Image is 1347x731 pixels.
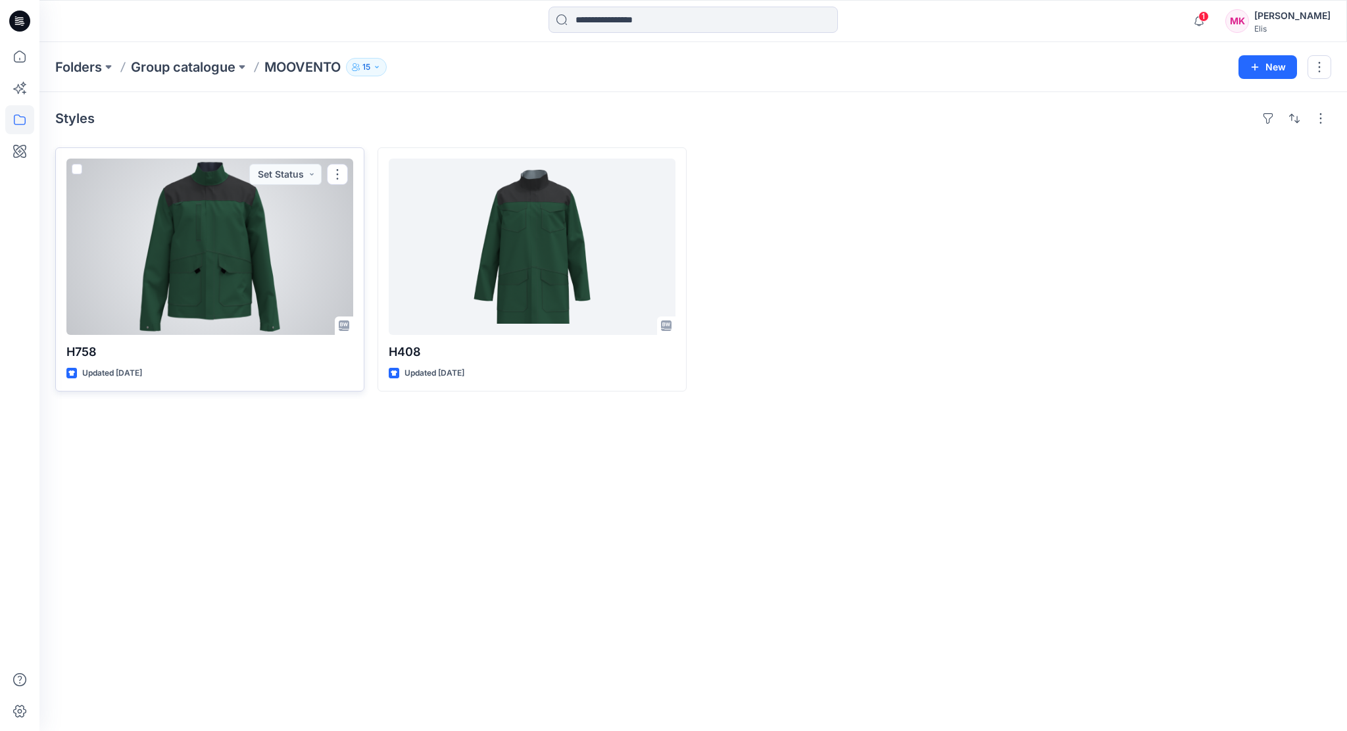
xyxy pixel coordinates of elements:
p: MOOVENTO [264,58,341,76]
p: Updated [DATE] [404,366,464,380]
h4: Styles [55,111,95,126]
a: H758 [66,159,353,335]
button: New [1238,55,1297,79]
button: 15 [346,58,387,76]
p: H758 [66,343,353,361]
a: Folders [55,58,102,76]
div: MK [1225,9,1249,33]
div: Elis [1254,24,1331,34]
a: Group catalogue [131,58,235,76]
div: [PERSON_NAME] [1254,8,1331,24]
span: 1 [1198,11,1209,22]
p: Updated [DATE] [82,366,142,380]
p: H408 [389,343,675,361]
a: H408 [389,159,675,335]
p: 15 [362,60,370,74]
